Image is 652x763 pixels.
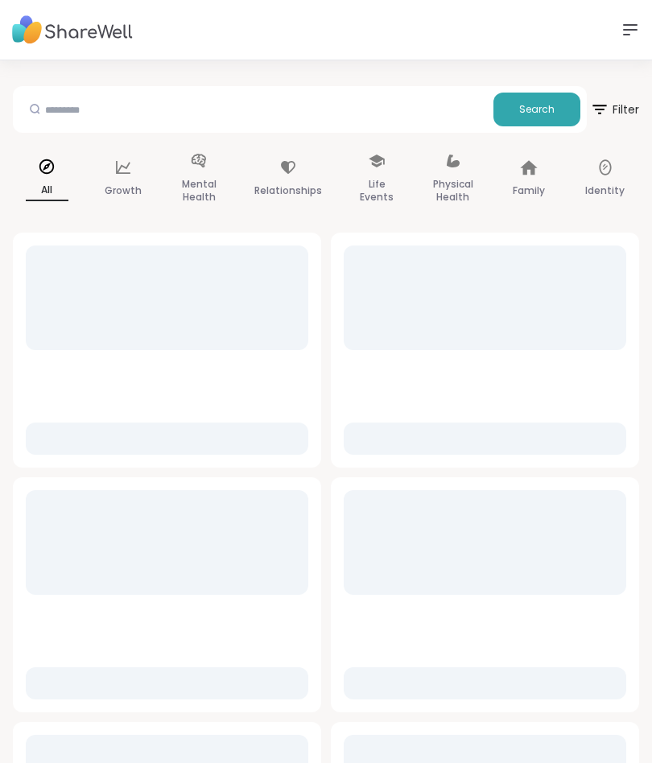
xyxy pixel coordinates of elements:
[26,180,68,201] p: All
[590,86,639,133] button: Filter
[105,181,142,200] p: Growth
[356,175,398,207] p: Life Events
[493,93,580,126] button: Search
[431,175,474,207] p: Physical Health
[12,8,133,52] img: ShareWell Nav Logo
[590,90,639,129] span: Filter
[519,102,555,117] span: Search
[254,181,322,200] p: Relationships
[513,181,545,200] p: Family
[585,181,625,200] p: Identity
[178,175,221,207] p: Mental Health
